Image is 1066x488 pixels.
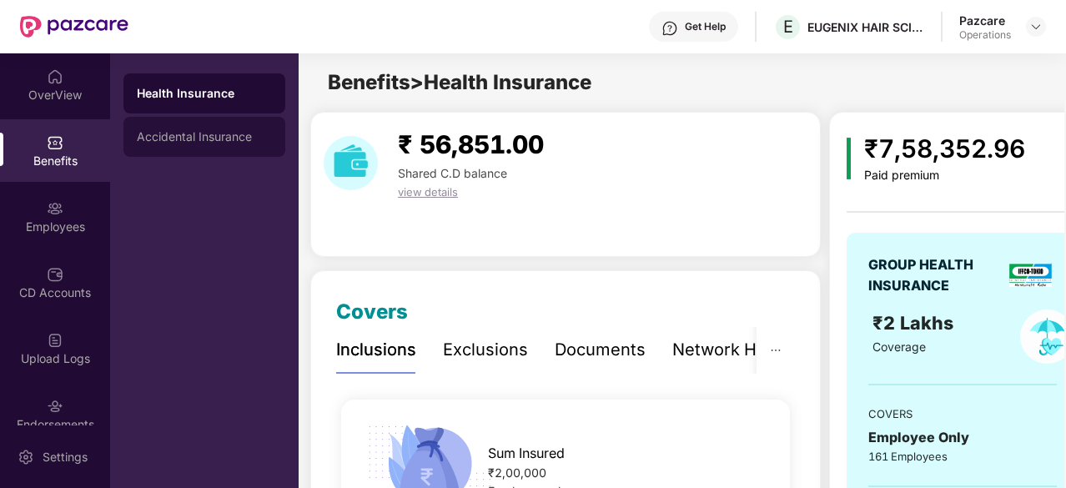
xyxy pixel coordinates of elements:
span: Benefits > Health Insurance [328,70,591,94]
div: Settings [38,449,93,465]
img: svg+xml;base64,PHN2ZyBpZD0iSG9tZSIgeG1sbnM9Imh0dHA6Ly93d3cudzMub3JnLzIwMDAvc3ZnIiB3aWR0aD0iMjAiIG... [47,68,63,85]
span: Coverage [872,340,926,354]
div: Paid premium [864,169,1025,183]
div: Documents [555,337,646,363]
button: ellipsis [757,327,795,373]
span: ellipsis [770,345,782,356]
span: Shared C.D balance [398,166,507,180]
span: view details [398,185,458,199]
span: ₹2 Lakhs [872,312,958,334]
img: svg+xml;base64,PHN2ZyBpZD0iQmVuZWZpdHMiIHhtbG5zPSJodHRwOi8vd3d3LnczLm9yZy8yMDAwL3N2ZyIgd2lkdGg9Ij... [47,134,63,151]
img: svg+xml;base64,PHN2ZyBpZD0iRW1wbG95ZWVzIiB4bWxucz0iaHR0cDovL3d3dy53My5vcmcvMjAwMC9zdmciIHdpZHRoPS... [47,200,63,217]
span: Sum Insured [488,443,565,464]
div: Operations [959,28,1011,42]
img: New Pazcare Logo [20,16,128,38]
div: Health Insurance [137,85,272,102]
div: 161 Employees [868,448,1057,465]
div: Network Hospitals [672,337,818,363]
img: svg+xml;base64,PHN2ZyBpZD0iRHJvcGRvd24tMzJ4MzIiIHhtbG5zPSJodHRwOi8vd3d3LnczLm9yZy8yMDAwL3N2ZyIgd2... [1029,20,1043,33]
div: Accidental Insurance [137,130,272,143]
img: icon [847,138,851,179]
img: svg+xml;base64,PHN2ZyBpZD0iVXBsb2FkX0xvZ3MiIGRhdGEtbmFtZT0iVXBsb2FkIExvZ3MiIHhtbG5zPSJodHRwOi8vd3... [47,332,63,349]
div: Employee Only [868,427,1057,448]
span: E [783,17,793,37]
img: svg+xml;base64,PHN2ZyBpZD0iSGVscC0zMngzMiIgeG1sbnM9Imh0dHA6Ly93d3cudzMub3JnLzIwMDAvc3ZnIiB3aWR0aD... [661,20,678,37]
img: download [324,136,378,190]
div: GROUP HEALTH INSURANCE [868,254,1003,296]
div: EUGENIX HAIR SCIENCES PRIVTATE LIMITED [807,19,924,35]
div: Get Help [685,20,726,33]
div: ₹7,58,352.96 [864,129,1025,169]
img: insurerLogo [1009,263,1052,287]
div: Exclusions [443,337,528,363]
img: svg+xml;base64,PHN2ZyBpZD0iQ0RfQWNjb3VudHMiIGRhdGEtbmFtZT0iQ0QgQWNjb3VudHMiIHhtbG5zPSJodHRwOi8vd3... [47,266,63,283]
span: ₹ 56,851.00 [398,129,544,159]
div: Pazcare [959,13,1011,28]
img: svg+xml;base64,PHN2ZyBpZD0iRW5kb3JzZW1lbnRzIiB4bWxucz0iaHR0cDovL3d3dy53My5vcmcvMjAwMC9zdmciIHdpZH... [47,398,63,415]
div: COVERS [868,405,1057,422]
div: ₹2,00,000 [488,464,769,482]
img: svg+xml;base64,PHN2ZyBpZD0iU2V0dGluZy0yMHgyMCIgeG1sbnM9Imh0dHA6Ly93d3cudzMub3JnLzIwMDAvc3ZnIiB3aW... [18,449,34,465]
div: Inclusions [336,337,416,363]
span: Covers [336,299,408,324]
